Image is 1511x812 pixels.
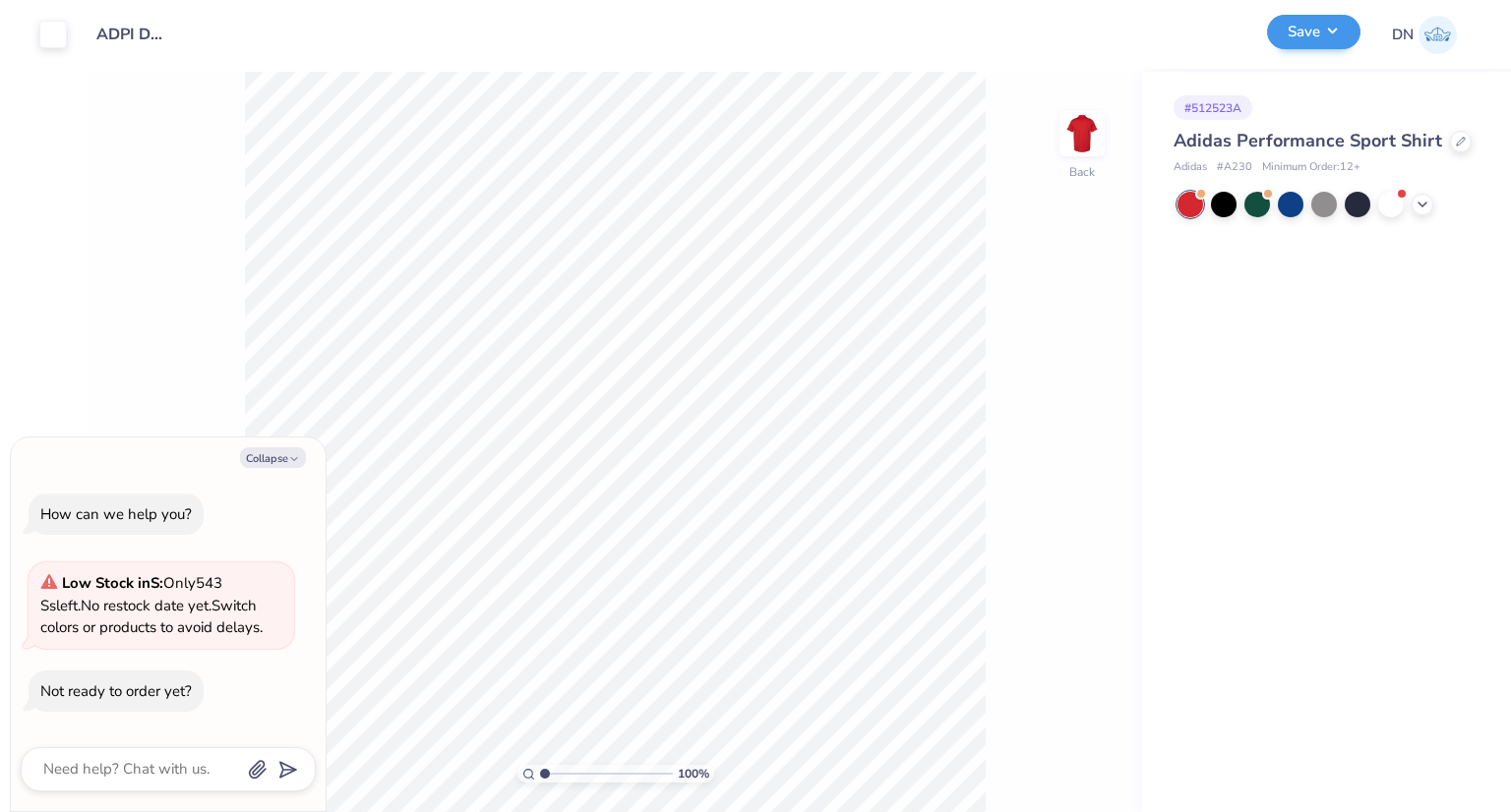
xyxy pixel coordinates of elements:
[1267,15,1360,49] button: Save
[40,504,192,524] div: How can we help you?
[1392,16,1457,54] a: DN
[1069,163,1095,181] div: Back
[678,765,709,783] span: 100 %
[1174,159,1207,176] span: Adidas
[240,447,306,468] button: Collapse
[62,573,163,593] strong: Low Stock in S :
[1392,24,1414,46] span: DN
[1217,159,1252,176] span: # A230
[1419,16,1457,54] img: Danielle Newport
[1062,114,1102,153] img: Back
[1174,129,1442,152] span: Adidas Performance Sport Shirt
[1174,95,1252,120] div: # 512523A
[82,15,178,54] input: Untitled Design
[81,596,212,615] span: No restock date yet.
[40,681,192,701] div: Not ready to order yet?
[1262,159,1360,176] span: Minimum Order: 12 +
[40,573,263,637] span: Only 543 Ss left. Switch colors or products to avoid delays.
